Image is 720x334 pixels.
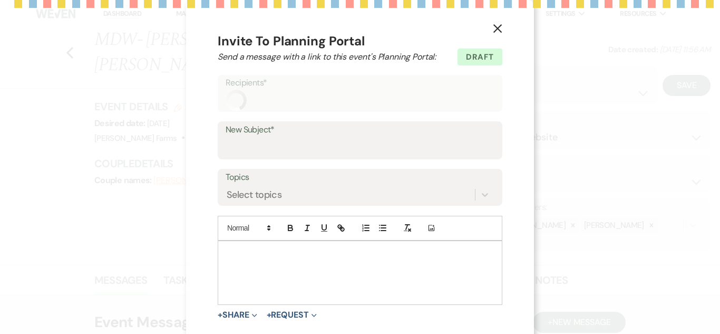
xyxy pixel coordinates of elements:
[226,90,247,111] img: loading spinner
[218,311,222,319] span: +
[218,311,257,319] button: Share
[226,76,494,90] p: Recipients*
[267,311,317,319] button: Request
[226,170,494,185] label: Topics
[267,311,271,319] span: +
[218,51,502,63] h2: Send a message with a link to this event's Planning Portal:
[227,188,281,202] div: Select topics
[218,32,502,51] h4: Invite To Planning Portal
[226,122,494,138] label: New Subject*
[458,49,502,65] span: Draft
